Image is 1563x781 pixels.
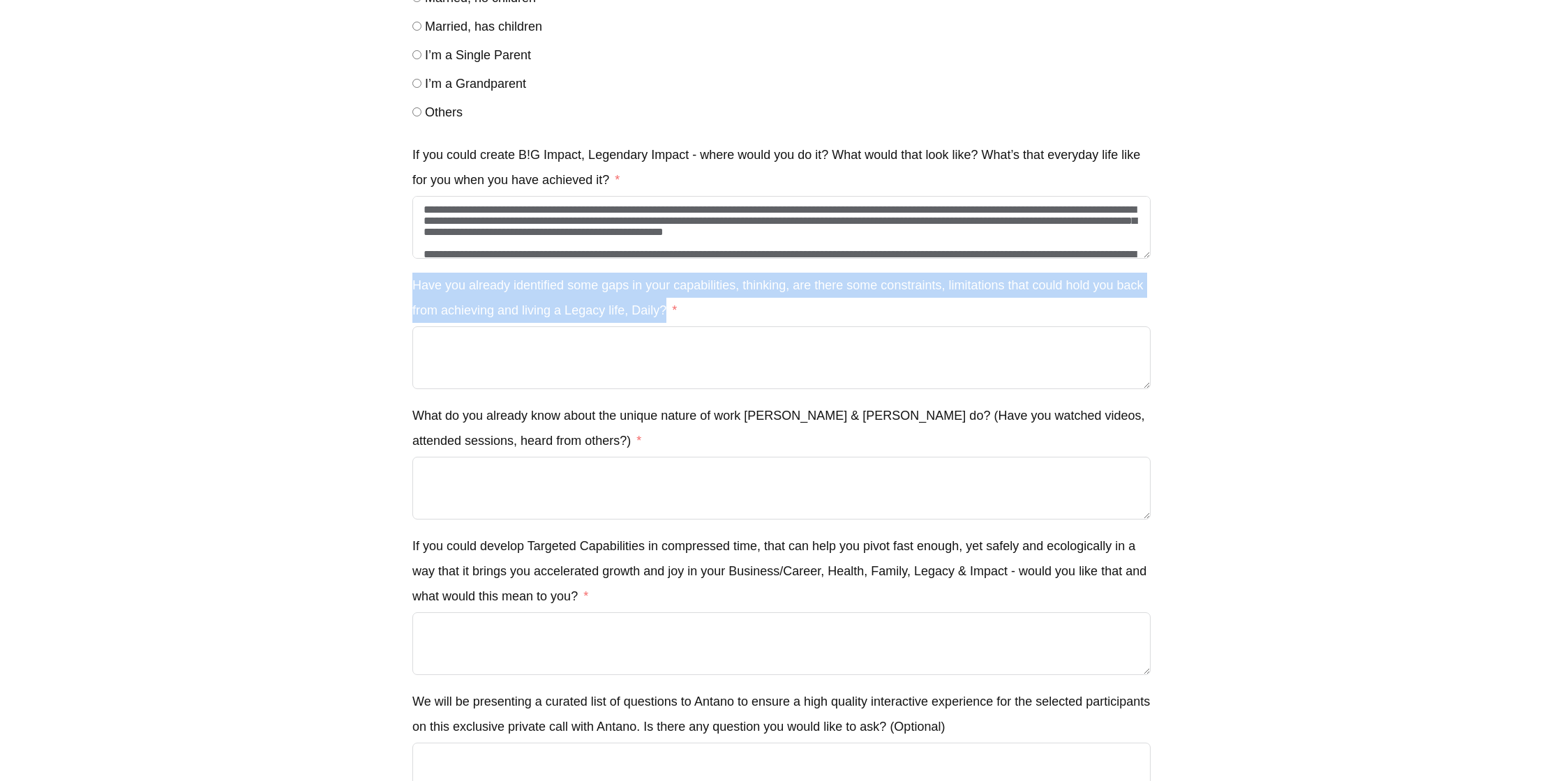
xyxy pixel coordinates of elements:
textarea: Have you already identified some gaps in your capabilities, thinking, are there some constraints,... [412,326,1151,389]
label: We will be presenting a curated list of questions to Antano to ensure a high quality interactive ... [412,689,1151,739]
textarea: If you could develop Targeted Capabilities in compressed time, that can help you pivot fast enoug... [412,612,1151,675]
span: Others [425,105,463,119]
textarea: If you could create B!G Impact, Legendary Impact - where would you do it? What would that look li... [412,196,1151,259]
input: Married, has children [412,22,421,31]
label: If you could develop Targeted Capabilities in compressed time, that can help you pivot fast enoug... [412,533,1151,609]
textarea: What do you already know about the unique nature of work Antano & Harini do? (Have you watched vi... [412,457,1151,520]
label: What do you already know about the unique nature of work Antano & Harini do? (Have you watched vi... [412,403,1151,453]
label: If you could create B!G Impact, Legendary Impact - where would you do it? What would that look li... [412,142,1151,192]
input: Others [412,107,421,116]
input: I’m a Single Parent [412,50,421,59]
span: I’m a Single Parent [425,48,531,62]
span: Married, has children [425,20,542,33]
label: Have you already identified some gaps in your capabilities, thinking, are there some constraints,... [412,273,1151,323]
span: I’m a Grandparent [425,77,526,91]
input: I’m a Grandparent [412,79,421,88]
